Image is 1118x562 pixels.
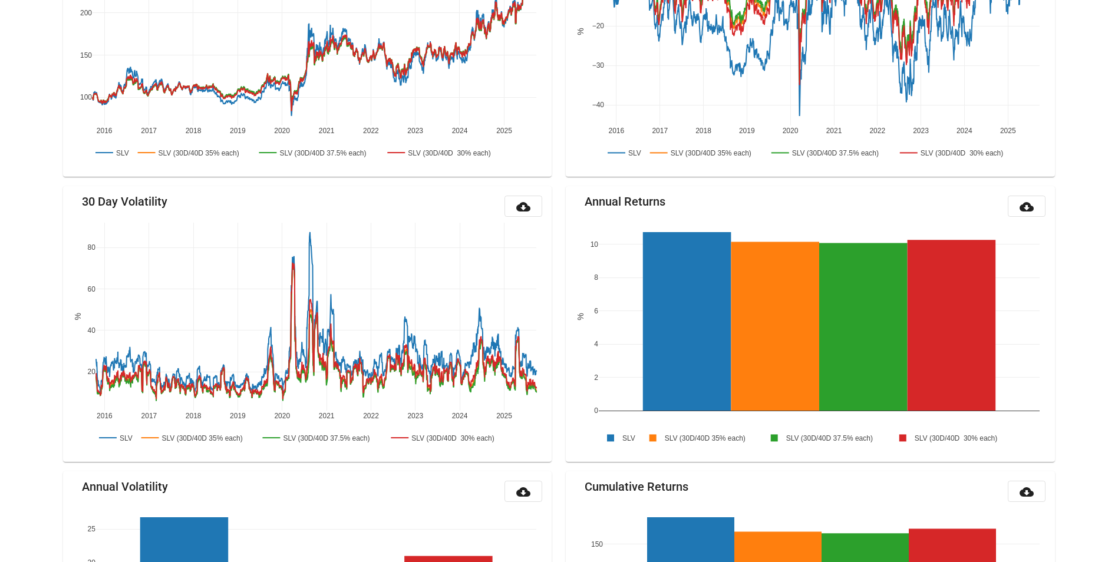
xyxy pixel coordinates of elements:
[82,196,167,207] mat-card-title: 30 Day Volatility
[1020,485,1034,499] mat-icon: cloud_download
[82,481,168,492] mat-card-title: Annual Volatility
[1020,200,1034,214] mat-icon: cloud_download
[585,481,688,492] mat-card-title: Cumulative Returns
[516,200,530,214] mat-icon: cloud_download
[585,196,665,207] mat-card-title: Annual Returns
[516,485,530,499] mat-icon: cloud_download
